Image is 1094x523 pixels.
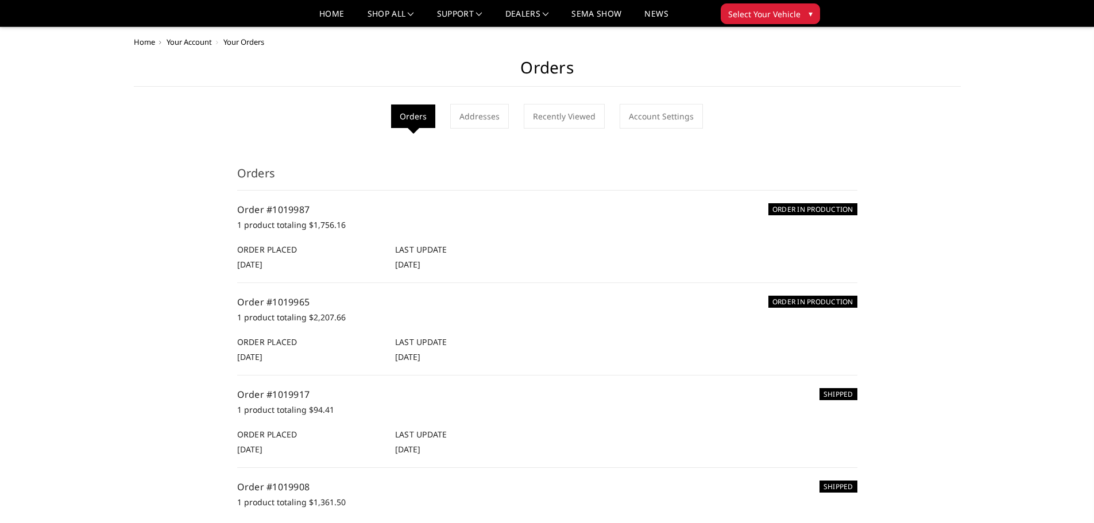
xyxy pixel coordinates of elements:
span: Your Orders [223,37,264,47]
h1: Orders [134,58,961,87]
a: Your Account [167,37,212,47]
span: [DATE] [237,444,262,455]
h6: ORDER IN PRODUCTION [768,296,857,308]
h6: SHIPPED [819,388,857,400]
a: Dealers [505,10,549,26]
p: 1 product totaling $1,756.16 [237,218,857,232]
a: shop all [368,10,414,26]
h6: Last Update [395,428,541,440]
a: Home [134,37,155,47]
h6: SHIPPED [819,481,857,493]
a: News [644,10,668,26]
h6: Order Placed [237,243,383,255]
a: Recently Viewed [524,104,605,129]
span: [DATE] [237,351,262,362]
span: [DATE] [237,259,262,270]
a: Order #1019987 [237,203,310,216]
a: Order #1019908 [237,481,310,493]
a: Home [319,10,344,26]
a: Order #1019917 [237,388,310,401]
span: ▾ [809,7,813,20]
a: Addresses [450,104,509,129]
p: 1 product totaling $94.41 [237,403,857,417]
h6: ORDER IN PRODUCTION [768,203,857,215]
h6: Order Placed [237,336,383,348]
li: Orders [391,104,435,128]
h6: Last Update [395,336,541,348]
a: Support [437,10,482,26]
p: 1 product totaling $2,207.66 [237,311,857,324]
button: Select Your Vehicle [721,3,820,24]
span: Select Your Vehicle [728,8,801,20]
span: [DATE] [395,259,420,270]
a: Account Settings [620,104,703,129]
span: [DATE] [395,444,420,455]
h6: Last Update [395,243,541,255]
span: [DATE] [395,351,420,362]
p: 1 product totaling $1,361.50 [237,495,857,509]
h3: Orders [237,165,857,191]
a: Order #1019965 [237,296,310,308]
h6: Order Placed [237,428,383,440]
a: SEMA Show [571,10,621,26]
